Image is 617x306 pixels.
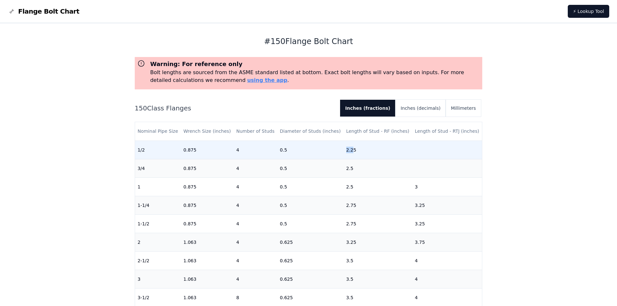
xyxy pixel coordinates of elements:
[234,196,277,214] td: 4
[277,159,344,177] td: 0.5
[135,122,181,141] th: Nominal Pipe Size
[247,77,287,83] a: using the app
[181,233,234,251] td: 1.063
[234,214,277,233] td: 4
[446,100,481,117] button: Millimeters
[234,233,277,251] td: 4
[277,214,344,233] td: 0.5
[344,159,412,177] td: 2.5
[135,141,181,159] td: 1/2
[277,196,344,214] td: 0.5
[234,141,277,159] td: 4
[181,251,234,270] td: 1.063
[344,141,412,159] td: 2.25
[135,251,181,270] td: 2-1/2
[412,270,482,288] td: 4
[412,233,482,251] td: 3.75
[412,122,482,141] th: Length of Stud - RTJ (inches)
[150,69,480,84] p: Bolt lengths are sourced from the ASME standard listed at bottom. Exact bolt lengths will vary ba...
[395,100,446,117] button: Inches (decimals)
[135,214,181,233] td: 1-1/2
[277,122,344,141] th: Diameter of Studs (inches)
[234,270,277,288] td: 4
[344,233,412,251] td: 3.25
[135,196,181,214] td: 1-1/4
[181,214,234,233] td: 0.875
[181,196,234,214] td: 0.875
[234,251,277,270] td: 4
[344,251,412,270] td: 3.5
[234,122,277,141] th: Number of Studs
[277,177,344,196] td: 0.5
[340,100,395,117] button: Inches (fractions)
[135,104,335,113] h2: 150 Class Flanges
[412,196,482,214] td: 3.25
[181,177,234,196] td: 0.875
[181,141,234,159] td: 0.875
[412,251,482,270] td: 4
[344,177,412,196] td: 2.5
[344,214,412,233] td: 2.75
[181,122,234,141] th: Wrench Size (inches)
[135,159,181,177] td: 3/4
[344,270,412,288] td: 3.5
[8,7,16,15] img: Flange Bolt Chart Logo
[412,214,482,233] td: 3.25
[344,122,412,141] th: Length of Stud - RF (inches)
[135,177,181,196] td: 1
[277,233,344,251] td: 0.625
[181,270,234,288] td: 1.063
[135,233,181,251] td: 2
[277,141,344,159] td: 0.5
[412,177,482,196] td: 3
[8,7,79,16] a: Flange Bolt Chart LogoFlange Bolt Chart
[277,270,344,288] td: 0.625
[234,177,277,196] td: 4
[568,5,609,18] a: ⚡ Lookup Tool
[135,36,483,47] h1: # 150 Flange Bolt Chart
[344,196,412,214] td: 2.75
[234,159,277,177] td: 4
[135,270,181,288] td: 3
[181,159,234,177] td: 0.875
[18,7,79,16] span: Flange Bolt Chart
[150,60,480,69] h3: Warning: For reference only
[277,251,344,270] td: 0.625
